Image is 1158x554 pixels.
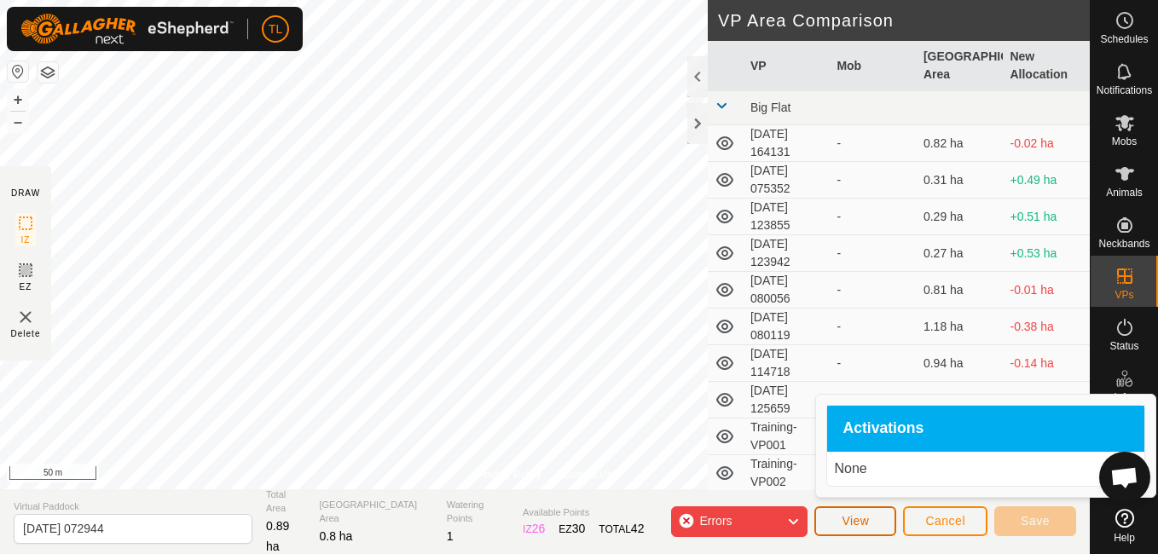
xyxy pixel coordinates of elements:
[917,199,1004,235] td: 0.29 ha
[1021,514,1050,528] span: Save
[38,62,58,83] button: Map Layers
[744,418,831,455] td: Training-VP001
[1003,345,1090,382] td: -0.14 ha
[1097,85,1152,95] span: Notifications
[814,506,896,536] button: View
[20,280,32,293] span: EZ
[11,327,41,340] span: Delete
[917,382,1004,418] td: 0.67 ha
[1003,162,1090,199] td: +0.49 ha
[1100,34,1148,44] span: Schedules
[837,208,910,226] div: -
[744,309,831,345] td: [DATE] 080119
[903,506,987,536] button: Cancel
[1109,341,1138,351] span: Status
[744,162,831,199] td: [DATE] 075352
[319,498,432,526] span: [GEOGRAPHIC_DATA] Area
[744,125,831,162] td: [DATE] 164131
[834,459,1138,479] p: None
[837,391,910,409] div: -
[994,506,1076,536] button: Save
[837,281,910,299] div: -
[917,125,1004,162] td: 0.82 ha
[21,234,31,246] span: IZ
[8,89,28,110] button: +
[14,499,252,514] span: Virtual Paddock
[917,345,1004,382] td: 0.94 ha
[269,20,282,38] span: TL
[523,505,644,520] span: Available Points
[572,522,586,535] span: 30
[1003,382,1090,418] td: +0.13 ha
[750,101,790,114] span: Big Flat
[532,522,546,535] span: 26
[447,529,454,543] span: 1
[744,455,831,492] td: Training-VP002
[447,498,509,526] span: Watering Points
[744,272,831,309] td: [DATE] 080056
[559,520,585,538] div: EZ
[744,345,831,382] td: [DATE] 114718
[20,14,234,44] img: Gallagher Logo
[1003,125,1090,162] td: -0.02 ha
[830,41,917,91] th: Mob
[699,514,732,528] span: Errors
[523,520,545,538] div: IZ
[837,171,910,189] div: -
[1114,392,1134,402] span: Infra
[917,309,1004,345] td: 1.18 ha
[1114,533,1135,543] span: Help
[744,235,831,272] td: [DATE] 123942
[842,421,924,436] span: Activations
[266,488,305,516] span: Total Area
[599,520,644,538] div: TOTAL
[917,235,1004,272] td: 0.27 ha
[837,245,910,263] div: -
[1106,188,1143,198] span: Animals
[562,467,612,482] a: Contact Us
[478,467,541,482] a: Privacy Policy
[319,529,352,543] span: 0.8 ha
[1003,272,1090,309] td: -0.01 ha
[1098,239,1149,249] span: Neckbands
[266,519,289,553] span: 0.89 ha
[744,199,831,235] td: [DATE] 123855
[842,514,869,528] span: View
[631,522,645,535] span: 42
[837,318,910,336] div: -
[1091,502,1158,550] a: Help
[15,307,36,327] img: VP
[837,135,910,153] div: -
[917,272,1004,309] td: 0.81 ha
[8,61,28,82] button: Reset Map
[744,41,831,91] th: VP
[1112,136,1137,147] span: Mobs
[1003,41,1090,91] th: New Allocation
[1003,199,1090,235] td: +0.51 ha
[1115,290,1133,300] span: VPs
[1099,452,1150,503] div: Open chat
[837,355,910,372] div: -
[11,187,40,199] div: DRAW
[744,382,831,418] td: [DATE] 125659
[925,514,965,528] span: Cancel
[917,162,1004,199] td: 0.31 ha
[1003,235,1090,272] td: +0.53 ha
[8,112,28,132] button: –
[718,10,1090,31] h2: VP Area Comparison
[917,41,1004,91] th: [GEOGRAPHIC_DATA] Area
[1003,309,1090,345] td: -0.38 ha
